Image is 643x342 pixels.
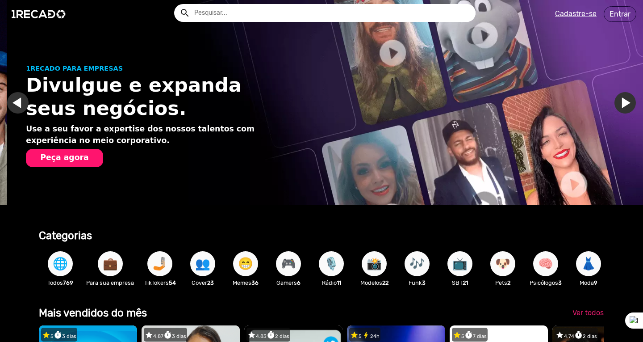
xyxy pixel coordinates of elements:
[14,92,35,114] a: Ir para o slide anterior
[98,251,123,276] button: 💼
[490,251,515,276] button: 🐶
[405,251,430,276] button: 🎶
[409,251,425,276] span: 🎶
[538,251,553,276] span: 🧠
[367,251,382,276] span: 📸
[195,251,210,276] span: 👥
[297,279,301,286] b: 6
[276,251,301,276] button: 🎮
[103,251,118,276] span: 💼
[43,279,77,287] p: Todos
[39,229,92,242] b: Categorias
[400,279,434,287] p: Funk
[495,251,510,276] span: 🐶
[207,279,214,286] b: 23
[337,279,341,286] b: 11
[443,279,477,287] p: SBT
[324,251,339,276] span: 🎙️
[143,279,177,287] p: TikTokers
[190,251,215,276] button: 👥
[63,279,73,286] b: 769
[238,251,253,276] span: 😁
[576,251,601,276] button: 👗
[180,8,190,18] mat-icon: Example home icon
[39,307,147,319] b: Mais vendidos do mês
[53,251,68,276] span: 🌐
[281,251,296,276] span: 🎮
[572,308,604,317] span: Ver todos
[621,92,643,114] a: Ir para o próximo slide
[452,251,468,276] span: 📺
[26,74,283,120] h1: Divulgue e expanda seus negócios.
[463,279,468,286] b: 21
[319,251,344,276] button: 🎙️
[507,279,510,286] b: 2
[533,251,558,276] button: 🧠
[314,279,348,287] p: Rádio
[581,251,596,276] span: 👗
[271,279,305,287] p: Gamers
[188,4,476,22] input: Pesquisar...
[486,279,520,287] p: Pets
[26,123,283,147] p: Use a seu favor a expertise dos nossos talentos com experiência no meio corporativo.
[26,64,283,74] p: 1RECADO PARA EMPRESAS
[572,279,605,287] p: Moda
[529,279,563,287] p: Psicólogos
[558,279,562,286] b: 3
[26,149,103,167] button: Peça agora
[604,6,636,22] a: Entrar
[186,279,220,287] p: Cover
[48,251,73,276] button: 🌐
[594,279,597,286] b: 9
[169,279,176,286] b: 54
[382,279,388,286] b: 22
[152,251,167,276] span: 🤳🏼
[229,279,263,287] p: Memes
[357,279,391,287] p: Modelos
[86,279,134,287] p: Para sua empresa
[147,251,172,276] button: 🤳🏼
[447,251,472,276] button: 📺
[362,251,387,276] button: 📸
[251,279,259,286] b: 36
[555,9,597,18] u: Cadastre-se
[233,251,258,276] button: 😁
[176,4,192,20] button: Example home icon
[422,279,426,286] b: 3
